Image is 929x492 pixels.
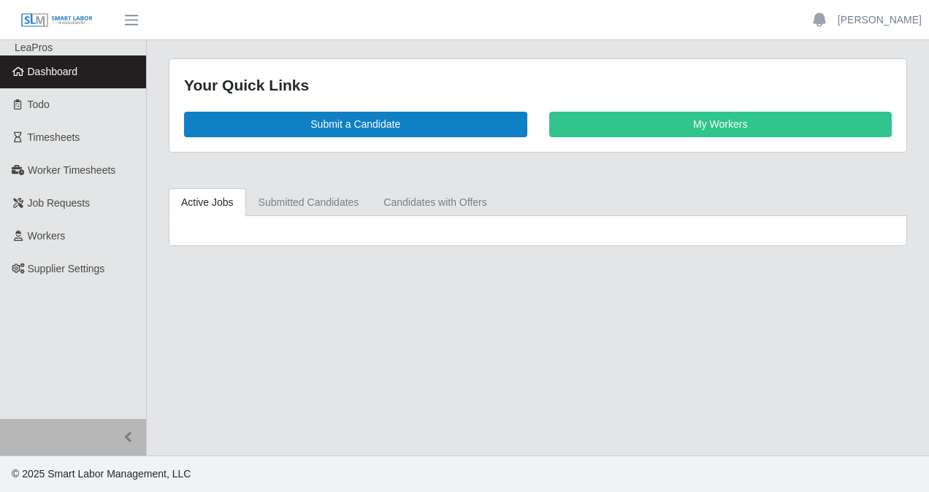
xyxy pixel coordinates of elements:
[28,263,105,274] span: Supplier Settings
[28,197,91,209] span: Job Requests
[28,66,78,77] span: Dashboard
[246,188,372,217] a: Submitted Candidates
[12,468,191,480] span: © 2025 Smart Labor Management, LLC
[838,12,922,28] a: [PERSON_NAME]
[549,112,892,137] a: My Workers
[28,230,66,242] span: Workers
[20,12,93,28] img: SLM Logo
[15,42,53,53] span: LeaPros
[169,188,246,217] a: Active Jobs
[184,112,527,137] a: Submit a Candidate
[371,188,499,217] a: Candidates with Offers
[28,99,50,110] span: Todo
[28,131,80,143] span: Timesheets
[184,74,892,97] div: Your Quick Links
[28,164,115,176] span: Worker Timesheets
